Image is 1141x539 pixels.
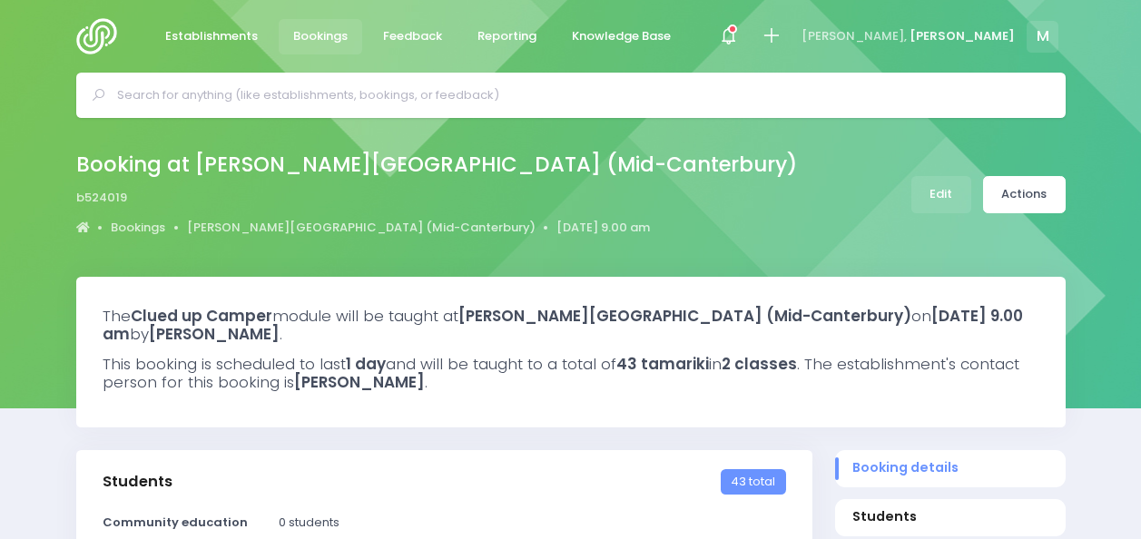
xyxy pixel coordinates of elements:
[76,152,797,177] h2: Booking at [PERSON_NAME][GEOGRAPHIC_DATA] (Mid-Canterbury)
[557,19,686,54] a: Knowledge Base
[117,82,1040,109] input: Search for anything (like establishments, bookings, or feedback)
[911,176,971,213] a: Edit
[346,353,386,375] strong: 1 day
[131,305,272,327] strong: Clued up Camper
[103,305,1023,345] strong: [DATE] 9.00 am
[187,219,536,237] a: [PERSON_NAME][GEOGRAPHIC_DATA] (Mid-Canterbury)
[1027,21,1058,53] span: M
[268,514,797,532] div: 0 students
[852,458,1048,477] span: Booking details
[151,19,273,54] a: Establishments
[572,27,671,45] span: Knowledge Base
[835,450,1066,487] a: Booking details
[369,19,457,54] a: Feedback
[103,473,172,491] h3: Students
[852,507,1048,526] span: Students
[111,219,165,237] a: Bookings
[983,176,1066,213] a: Actions
[76,18,128,54] img: Logo
[556,219,650,237] a: [DATE] 9.00 am
[458,305,911,327] strong: [PERSON_NAME][GEOGRAPHIC_DATA] (Mid-Canterbury)
[103,307,1039,344] h3: The module will be taught at on by .
[616,353,709,375] strong: 43 tamariki
[910,27,1015,45] span: [PERSON_NAME]
[835,499,1066,536] a: Students
[279,19,363,54] a: Bookings
[294,371,425,393] strong: [PERSON_NAME]
[802,27,907,45] span: [PERSON_NAME],
[149,323,280,345] strong: [PERSON_NAME]
[103,514,248,531] strong: Community education
[76,189,127,207] span: b524019
[293,27,348,45] span: Bookings
[463,19,552,54] a: Reporting
[477,27,536,45] span: Reporting
[103,355,1039,392] h3: This booking is scheduled to last and will be taught to a total of in . The establishment's conta...
[722,353,797,375] strong: 2 classes
[165,27,258,45] span: Establishments
[383,27,442,45] span: Feedback
[721,469,785,495] span: 43 total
